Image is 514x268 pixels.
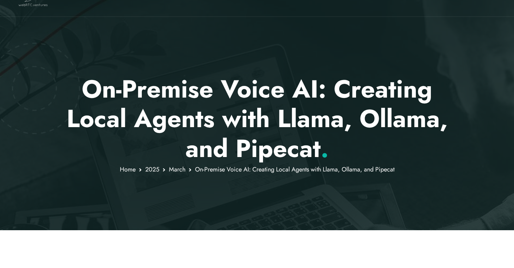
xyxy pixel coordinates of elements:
[169,165,185,174] a: March
[321,131,329,166] span: .
[56,74,458,163] p: On-Premise Voice AI: Creating Local Agents with Llama, Ollama, and Pipecat
[120,165,136,174] a: Home
[145,165,159,174] a: 2025
[195,165,395,174] span: On-Premise Voice AI: Creating Local Agents with Llama, Ollama, and Pipecat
